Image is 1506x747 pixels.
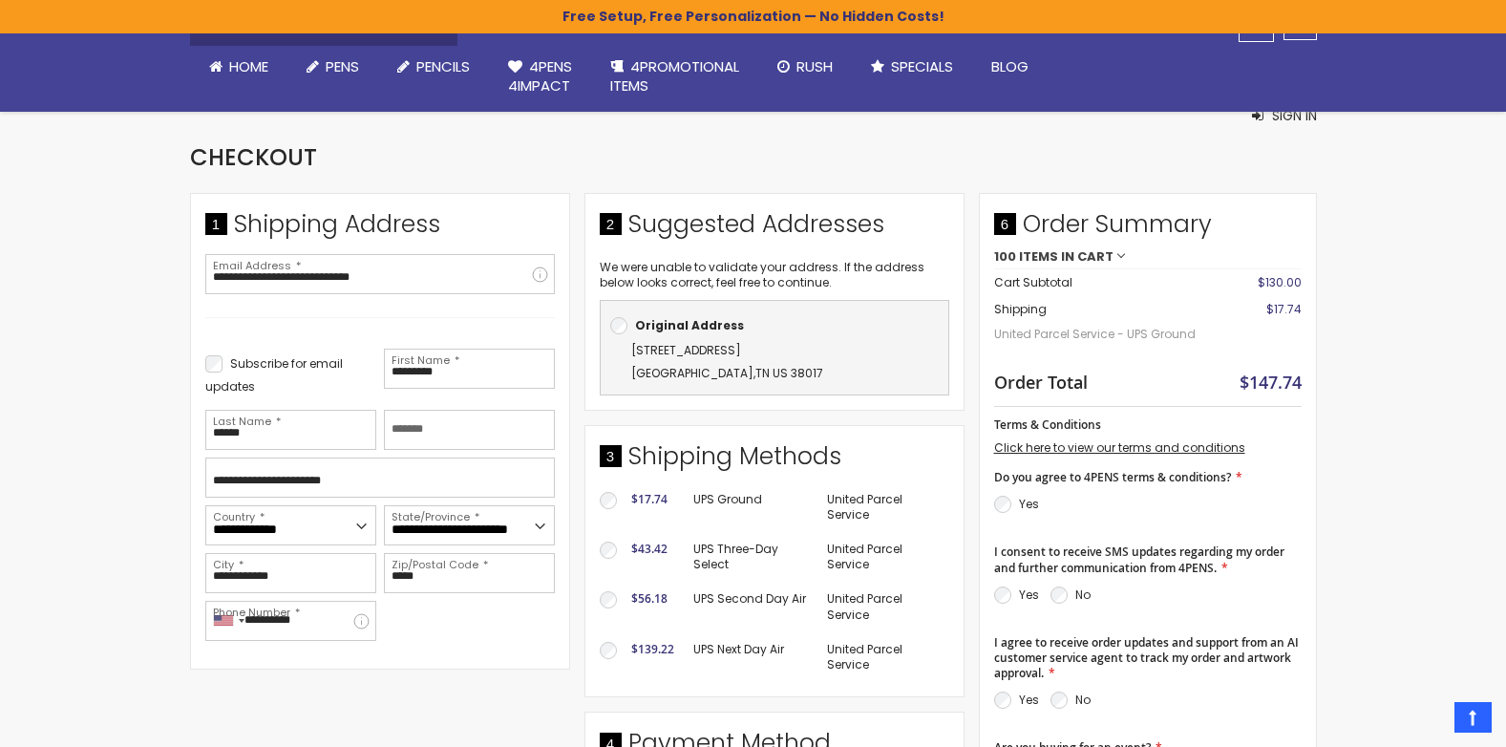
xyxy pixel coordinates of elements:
[684,482,818,532] td: UPS Ground
[1348,695,1506,747] iframe: Google Customer Reviews
[994,439,1245,456] a: Click here to view our terms and conditions
[190,46,287,88] a: Home
[684,632,818,682] td: UPS Next Day Air
[190,141,317,173] span: Checkout
[684,532,818,582] td: UPS Three-Day Select
[994,317,1207,352] span: United Parcel Service - UPS Ground
[994,301,1047,317] span: Shipping
[1019,250,1114,264] span: Items in Cart
[489,46,591,108] a: 4Pens4impact
[631,590,668,607] span: $56.18
[1252,106,1317,125] button: Sign In
[600,260,949,290] p: We were unable to validate your address. If the address below looks correct, feel free to continue.
[600,208,949,250] div: Suggested Addresses
[684,582,818,631] td: UPS Second Day Air
[1019,496,1039,512] label: Yes
[205,355,343,395] span: Subscribe for email updates
[791,365,823,381] span: 38017
[1266,301,1302,317] span: $17.74
[758,46,852,88] a: Rush
[600,440,949,482] div: Shipping Methods
[817,532,948,582] td: United Parcel Service
[994,544,1284,575] span: I consent to receive SMS updates regarding my order and further communication from 4PENS.
[1240,371,1302,394] span: $147.74
[994,634,1299,681] span: I agree to receive order updates and support from an AI customer service agent to track my order ...
[1272,106,1317,125] span: Sign In
[994,208,1302,250] span: Order Summary
[326,56,359,76] span: Pens
[891,56,953,76] span: Specials
[994,250,1016,264] span: 100
[1075,692,1091,708] label: No
[972,46,1048,88] a: Blog
[610,56,739,96] span: 4PROMOTIONAL ITEMS
[994,416,1101,433] span: Terms & Conditions
[994,368,1088,394] strong: Order Total
[1019,692,1039,708] label: Yes
[991,56,1029,76] span: Blog
[1258,274,1302,290] span: $130.00
[817,582,948,631] td: United Parcel Service
[635,317,744,333] b: Original Address
[994,268,1207,296] th: Cart Subtotal
[631,365,753,381] span: [GEOGRAPHIC_DATA]
[206,602,250,640] div: United States: +1
[1075,587,1091,603] label: No
[1019,587,1039,603] label: Yes
[229,56,268,76] span: Home
[378,46,489,88] a: Pencils
[796,56,833,76] span: Rush
[817,482,948,532] td: United Parcel Service
[755,365,770,381] span: TN
[852,46,972,88] a: Specials
[631,491,668,507] span: $17.74
[631,342,741,358] span: [STREET_ADDRESS]
[817,632,948,682] td: United Parcel Service
[508,56,572,96] span: 4Pens 4impact
[994,469,1231,485] span: Do you agree to 4PENS terms & conditions?
[416,56,470,76] span: Pencils
[287,46,378,88] a: Pens
[631,641,674,657] span: $139.22
[591,46,758,108] a: 4PROMOTIONALITEMS
[610,339,939,385] div: ,
[631,541,668,557] span: $43.42
[773,365,788,381] span: US
[205,208,555,250] div: Shipping Address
